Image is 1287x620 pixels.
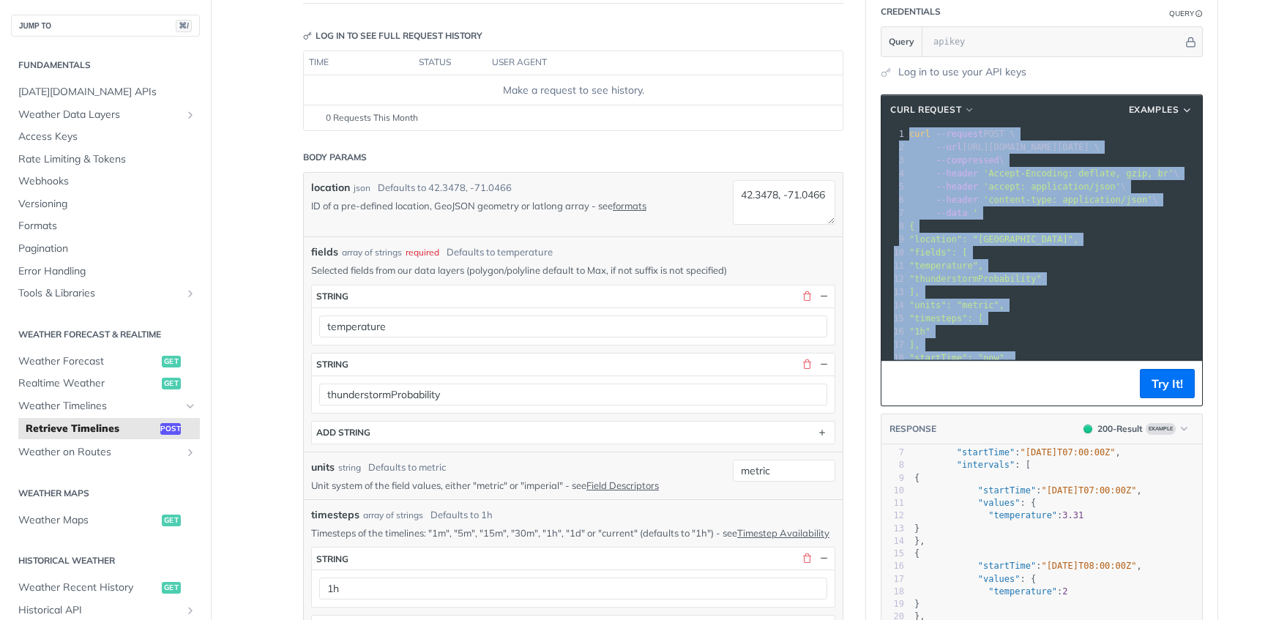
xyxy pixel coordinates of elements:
[378,181,512,195] div: Defaults to 42.3478, -71.0466
[311,244,338,260] span: fields
[889,35,914,48] span: Query
[18,418,200,440] a: Retrieve Timelinespost
[311,460,335,475] label: units
[447,245,553,260] div: Defaults to temperature
[162,515,181,526] span: get
[983,168,1174,179] span: 'Accept-Encoding: deflate, gzip, br'
[586,479,659,491] a: Field Descriptors
[909,234,1078,244] span: "location": "[GEOGRAPHIC_DATA]",
[184,400,196,412] button: Hide subpages for Weather Timelines
[881,206,906,220] div: 7
[1083,425,1092,433] span: 200
[909,326,930,337] span: "1h"
[983,195,1152,205] span: 'content-type: application/json'
[18,376,158,391] span: Realtime Weather
[304,51,414,75] th: time
[978,485,1036,496] span: "startTime"
[311,264,835,277] p: Selected fields from our data layers (polygon/polyline default to Max, if not suffix is not speci...
[914,498,1036,508] span: : {
[733,180,835,225] textarea: 42.3478, -71.0466
[312,422,835,444] button: ADD string
[303,29,482,42] div: Log in to see full request history
[18,580,158,595] span: Weather Recent History
[909,221,914,231] span: {
[936,142,962,152] span: --url
[881,299,906,312] div: 14
[914,485,1142,496] span: : ,
[881,447,904,459] div: 7
[909,261,983,271] span: "temperature",
[881,154,906,167] div: 3
[18,85,196,100] span: [DATE][DOMAIN_NAME] APIs
[312,285,835,307] button: string
[613,200,646,212] a: formats
[11,126,200,148] a: Access Keys
[1010,435,1105,445] span: "[DATE]T13:00:00Z"
[11,261,200,283] a: Error Handling
[1062,586,1067,597] span: 2
[326,111,418,124] span: 0 Requests This Month
[909,182,1126,192] span: \
[176,20,192,32] span: ⌘/
[311,507,359,523] span: timesteps
[11,171,200,193] a: Webhooks
[909,195,1158,205] span: \
[957,447,1015,457] span: "startTime"
[881,5,941,18] div: Credentials
[881,573,904,586] div: 17
[1062,510,1083,520] span: 3.31
[817,358,830,371] button: Hide
[184,605,196,616] button: Show subpages for Historical API
[936,182,978,192] span: --header
[11,15,200,37] button: JUMP TO⌘/
[914,460,1031,470] span: : [
[817,552,830,565] button: Hide
[936,155,999,165] span: --compressed
[936,208,967,218] span: --data
[881,193,906,206] div: 6
[316,553,348,564] div: string
[1041,561,1136,571] span: "[DATE]T08:00:00Z"
[957,435,1004,445] span: "endTime"
[909,340,919,350] span: ],
[18,242,196,256] span: Pagination
[1124,102,1198,117] button: Examples
[914,574,1036,584] span: : {
[311,479,711,492] p: Unit system of the field values, either "metric" or "imperial" - see
[881,586,904,598] div: 18
[18,108,181,122] span: Weather Data Layers
[914,586,1068,597] span: :
[909,129,930,139] span: curl
[881,497,904,509] div: 11
[430,508,493,523] div: Defaults to 1h
[983,182,1121,192] span: 'accept: application/json'
[881,598,904,610] div: 19
[18,445,181,460] span: Weather on Routes
[881,180,906,193] div: 5
[978,498,1021,508] span: "values"
[881,459,904,471] div: 8
[881,141,906,154] div: 2
[316,427,370,438] div: ADD string
[338,461,361,474] div: string
[18,219,196,234] span: Formats
[881,509,904,522] div: 12
[978,574,1021,584] span: "values"
[18,152,196,167] span: Rate Limiting & Tokens
[909,274,1042,284] span: "thunderstormProbability"
[11,283,200,305] a: Tools & LibrariesShow subpages for Tools & Libraries
[881,312,906,325] div: 15
[368,460,446,475] div: Defaults to metric
[909,142,1100,152] span: [URL][DOMAIN_NAME][DATE] \
[342,246,402,259] div: array of strings
[817,290,830,303] button: Hide
[11,328,200,341] h2: Weather Forecast & realtime
[11,487,200,500] h2: Weather Maps
[312,548,835,569] button: string
[18,513,158,528] span: Weather Maps
[1076,422,1195,436] button: 200200-ResultExample
[310,83,837,98] div: Make a request to see history.
[885,102,980,117] button: cURL Request
[18,603,181,618] span: Historical API
[936,129,983,139] span: --request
